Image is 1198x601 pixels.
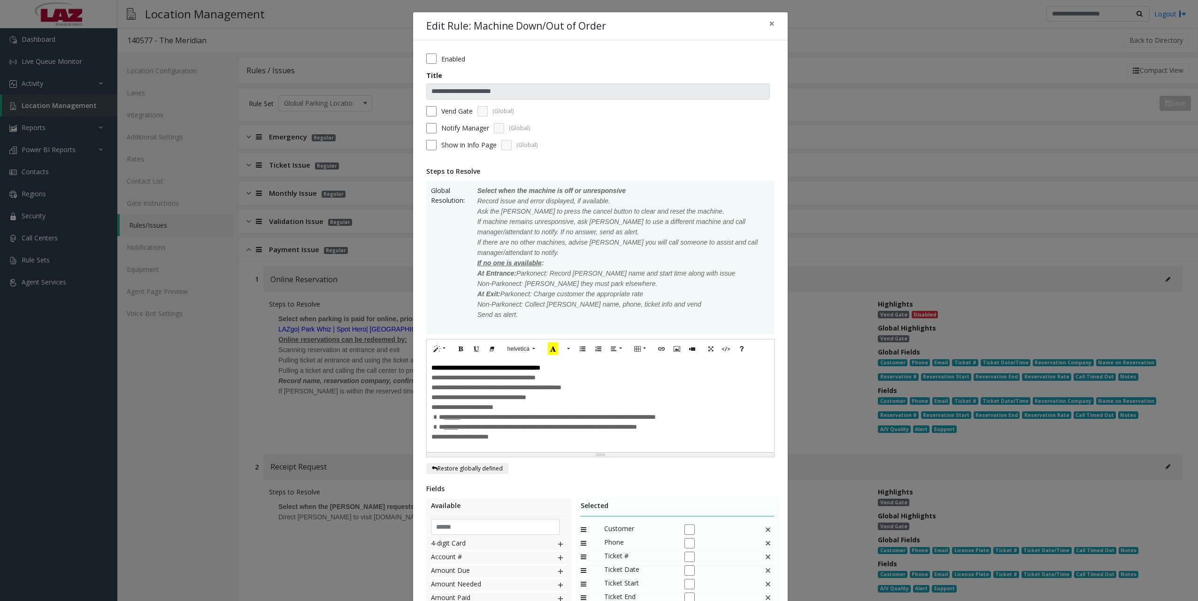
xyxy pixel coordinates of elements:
span: If there are no other machines, advise [PERSON_NAME] you will call someone to assist and call man... [477,239,758,256]
button: Restore globally defined [426,463,508,474]
label: Title [426,70,442,80]
button: Close [762,12,781,35]
span: Amount Needed [431,579,538,591]
span: : [542,259,544,267]
img: plusIcon.svg [557,538,564,550]
span: If machine remains unresponsive, ask [PERSON_NAME] to use a different machine and call manager/at... [477,218,745,236]
div: Available [431,501,567,516]
button: Ordered list (CTRL+SHIFT+NUM8) [590,342,606,356]
img: false [764,551,772,563]
button: More Color [563,342,572,356]
img: false [764,524,772,536]
span: At Entrance: [477,270,516,277]
button: Full Screen [703,342,719,356]
img: plusIcon.svg [557,565,564,578]
button: Unordered list (CTRL+SHIFT+NUM7) [575,342,591,356]
span: Ask the [PERSON_NAME] to press the cancel button to clear and reset the machine. [477,208,724,215]
button: Picture [669,342,685,356]
span: (Global) [516,141,538,149]
button: Table [630,342,651,356]
h4: Edit Rule: Machine Down/Out of Order [426,19,606,34]
div: Resize [427,453,774,457]
span: Customer [604,524,675,536]
span: If no one is available [477,259,542,267]
span: At Exit: [477,290,500,298]
img: false [764,564,772,577]
button: Paragraph [606,342,627,356]
span: Ticket Date [604,564,675,577]
span: 4-digit Card [431,538,538,550]
span: Ticket Start [604,578,675,590]
button: Code View [718,342,734,356]
span: Global Resolution: [431,185,468,330]
img: false [764,578,772,590]
button: Video [684,342,700,356]
span: Ticket # [604,551,675,563]
span: Phone [604,537,675,549]
label: Enabled [441,54,465,64]
div: Fields [426,484,775,493]
button: Link (CTRL+K) [653,342,669,356]
button: Style [429,342,451,356]
button: Font Family [502,342,540,356]
div: Selected [581,501,775,516]
span: (Global) [492,107,514,116]
span: Non-Parkonect: [PERSON_NAME] they must park elsewhere. [477,280,658,287]
span: Parkonect: Record [PERSON_NAME] name and start time along with issue [516,270,735,277]
span: Amount Due [431,565,538,578]
span: Non-Parkonect: Collect [PERSON_NAME] name, phone, ticket info and vend [477,300,701,308]
img: plusIcon.svg [557,579,564,591]
span: Account # [431,552,538,564]
span: Parkonect: Charge customer the appropriate rate [500,290,643,298]
img: false [764,537,772,549]
span: Record issue and error displayed, if available. [477,197,610,205]
span: helvetica [507,346,530,352]
img: plusIcon.svg [557,552,564,564]
button: Recent Color [543,342,563,356]
span: Select when the machine is off or unresponsive [477,187,626,194]
span: (Global) [509,124,530,132]
button: Help [734,342,750,356]
button: Bold (CTRL+B) [453,342,469,356]
button: Remove Font Style (CTRL+\) [484,342,500,356]
div: Steps to Resolve [426,166,775,176]
label: Notify Manager [441,123,489,133]
button: Underline (CTRL+U) [468,342,484,356]
span: Send as alert. [477,311,518,318]
span: × [769,17,775,30]
span: Show in Info Page [441,140,497,150]
label: Vend Gate [441,106,473,116]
